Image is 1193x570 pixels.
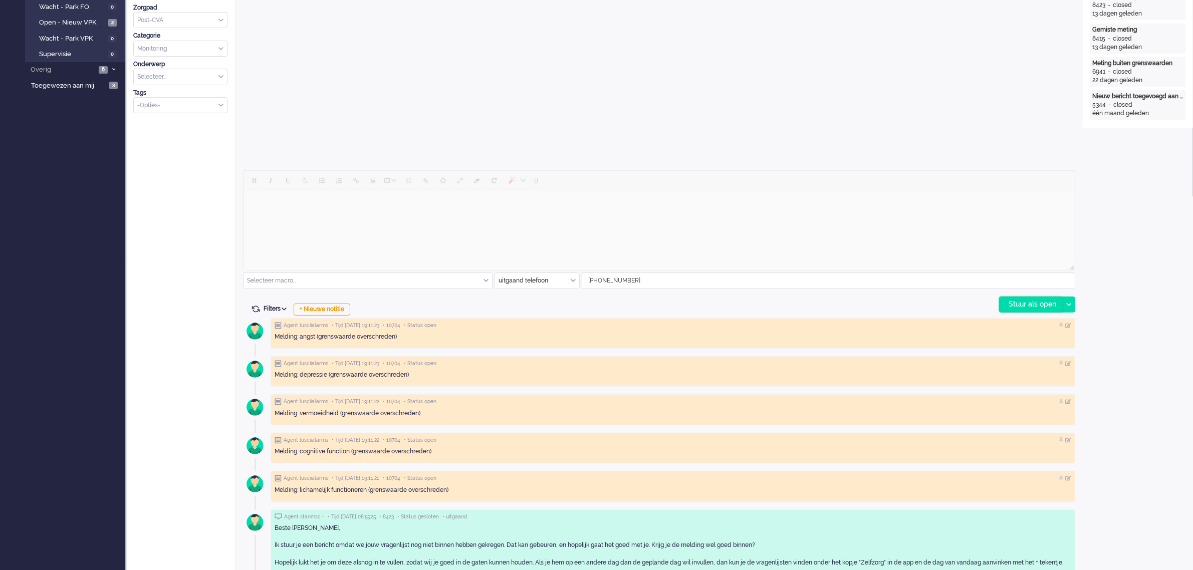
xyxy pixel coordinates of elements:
[243,471,268,496] img: avatar
[39,18,106,28] span: Open - Nieuw VPK
[404,398,436,405] span: • Status open
[264,305,290,312] span: Filters
[39,34,105,44] span: Wacht - Park VPK
[133,89,227,97] div: Tags
[1092,26,1183,34] div: Gemiste meting
[31,81,106,91] span: Toegewezen aan mij
[1113,68,1132,76] div: closed
[383,398,400,405] span: • 10704
[29,48,124,59] a: Supervisie 0
[1105,35,1113,43] div: -
[404,437,436,444] span: • Status open
[133,4,227,12] div: Zorgpad
[379,513,394,520] span: • 8423
[332,475,379,482] span: • Tijd [DATE] 19:11:21
[284,360,328,367] span: Agent lusciialarms
[1105,68,1113,76] div: -
[284,322,328,329] span: Agent lusciialarms
[284,437,328,444] span: Agent lusciialarms
[275,360,282,367] img: ic_note_grey.svg
[1092,59,1183,68] div: Meting buiten grenswaarden
[29,17,124,28] a: Open - Nieuw VPK 2
[1092,76,1183,85] div: 22 dagen geleden
[1105,1,1113,10] div: -
[133,32,227,40] div: Categorie
[284,513,324,520] span: Agent stanmsc •
[1092,92,1183,101] div: Nieuw bericht toegevoegd aan gesprek
[243,433,268,458] img: avatar
[275,437,282,444] img: ic_note_grey.svg
[29,1,124,12] a: Wacht - Park FO 0
[284,398,328,405] span: Agent lusciialarms
[39,50,105,59] span: Supervisie
[404,322,436,329] span: • Status open
[275,513,282,520] img: ic_chat_grey.svg
[1113,35,1132,43] div: closed
[108,51,117,58] span: 0
[275,409,1071,418] div: Melding: vermoeidheid (grenswaarde overschreden)
[29,33,124,44] a: Wacht - Park VPK 0
[397,513,439,520] span: • Status gesloten
[1092,109,1183,118] div: één maand geleden
[383,437,400,444] span: • 10704
[332,322,379,329] span: • Tijd [DATE] 19:11:23
[1092,43,1183,52] div: 13 dagen geleden
[1000,297,1062,312] div: Stuur als open
[39,3,105,12] span: Wacht - Park FO
[275,398,282,405] img: ic_note_grey.svg
[383,322,400,329] span: • 10704
[1113,1,1132,10] div: closed
[383,360,400,367] span: • 10704
[275,371,1071,379] div: Melding: depressie (grenswaarde overschreden)
[108,35,117,43] span: 0
[243,319,268,344] img: avatar
[108,4,117,11] span: 0
[275,486,1071,494] div: Melding: lichamelijk functioneren (grenswaarde overschreden)
[275,333,1071,341] div: Melding: angst (grenswaarde overschreden)
[133,97,227,114] div: Select Tags
[383,475,400,482] span: • 10704
[99,66,108,74] span: 6
[1106,101,1113,109] div: -
[275,475,282,482] img: ic_note_grey.svg
[243,395,268,420] img: avatar
[332,360,379,367] span: • Tijd [DATE] 19:11:23
[1092,1,1105,10] div: 8423
[133,60,227,69] div: Onderwerp
[284,475,328,482] span: Agent lusciialarms
[294,304,350,316] div: + Nieuwe notitie
[1092,10,1183,18] div: 13 dagen geleden
[1092,101,1106,109] div: 5344
[108,19,117,27] span: 2
[332,398,379,405] span: • Tijd [DATE] 19:11:22
[243,357,268,382] img: avatar
[1113,101,1132,109] div: closed
[275,447,1071,456] div: Melding: cognitive function (grenswaarde overschreden)
[328,513,376,520] span: • Tijd [DATE] 08:55:25
[1092,35,1105,43] div: 8415
[404,475,436,482] span: • Status open
[582,273,1075,289] input: +31612345678
[29,80,125,91] a: Toegewezen aan mij 3
[109,82,118,89] span: 3
[332,437,379,444] span: • Tijd [DATE] 19:11:22
[275,322,282,329] img: ic_note_grey.svg
[1092,68,1105,76] div: 6941
[29,65,96,75] span: Overig
[4,4,827,22] body: Rich Text Area. Press ALT-0 for help.
[243,510,268,535] img: avatar
[442,513,467,520] span: • uitgaand
[404,360,436,367] span: • Status open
